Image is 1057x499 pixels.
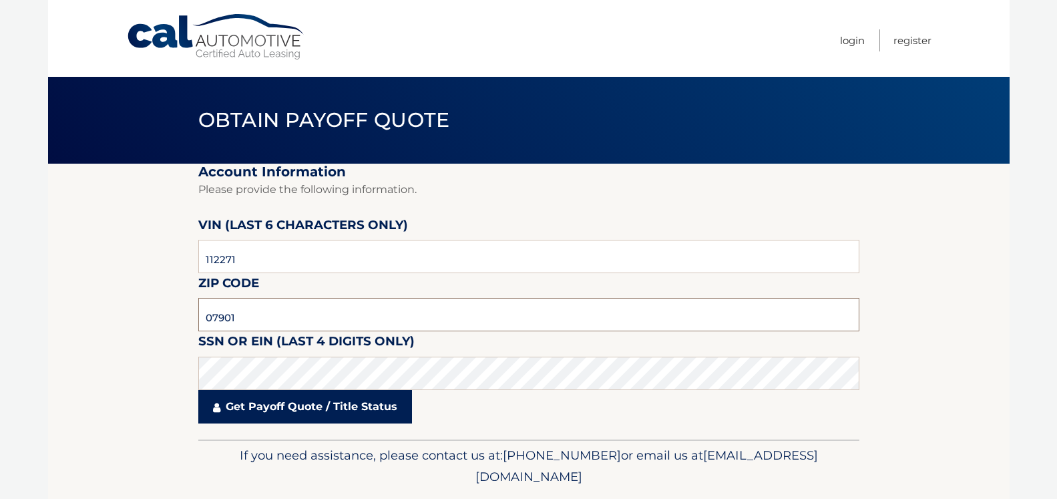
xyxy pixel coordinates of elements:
p: If you need assistance, please contact us at: or email us at [207,445,851,488]
label: SSN or EIN (last 4 digits only) [198,331,415,356]
span: [PHONE_NUMBER] [503,448,621,463]
a: Login [840,29,865,51]
label: VIN (last 6 characters only) [198,215,408,240]
a: Get Payoff Quote / Title Status [198,390,412,424]
a: Cal Automotive [126,13,306,61]
p: Please provide the following information. [198,180,859,199]
h2: Account Information [198,164,859,180]
span: Obtain Payoff Quote [198,108,450,132]
label: Zip Code [198,273,259,298]
a: Register [893,29,931,51]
